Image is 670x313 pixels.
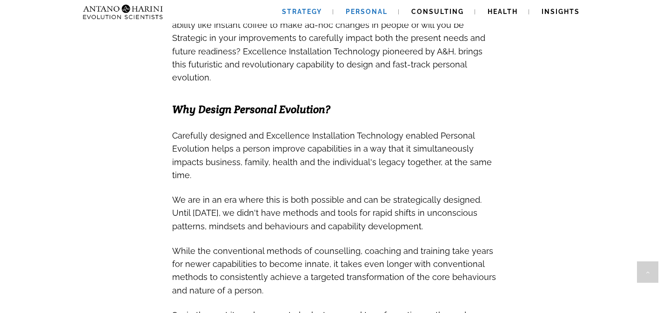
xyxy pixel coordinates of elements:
[282,8,322,15] span: Strategy
[172,195,482,231] span: We are in an era where this is both possible and can be strategically designed. Until [DATE], we ...
[172,102,330,116] span: Why Design Personal Evolution?
[172,246,496,295] span: While the conventional methods of counselling, coaching and training take years for newer capabil...
[488,8,518,15] span: Health
[346,8,388,15] span: Personal
[542,8,580,15] span: Insights
[411,8,464,15] span: Consulting
[172,131,492,180] span: Carefully designed and Excellence Installation Technology enabled Personal Evolution helps a pers...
